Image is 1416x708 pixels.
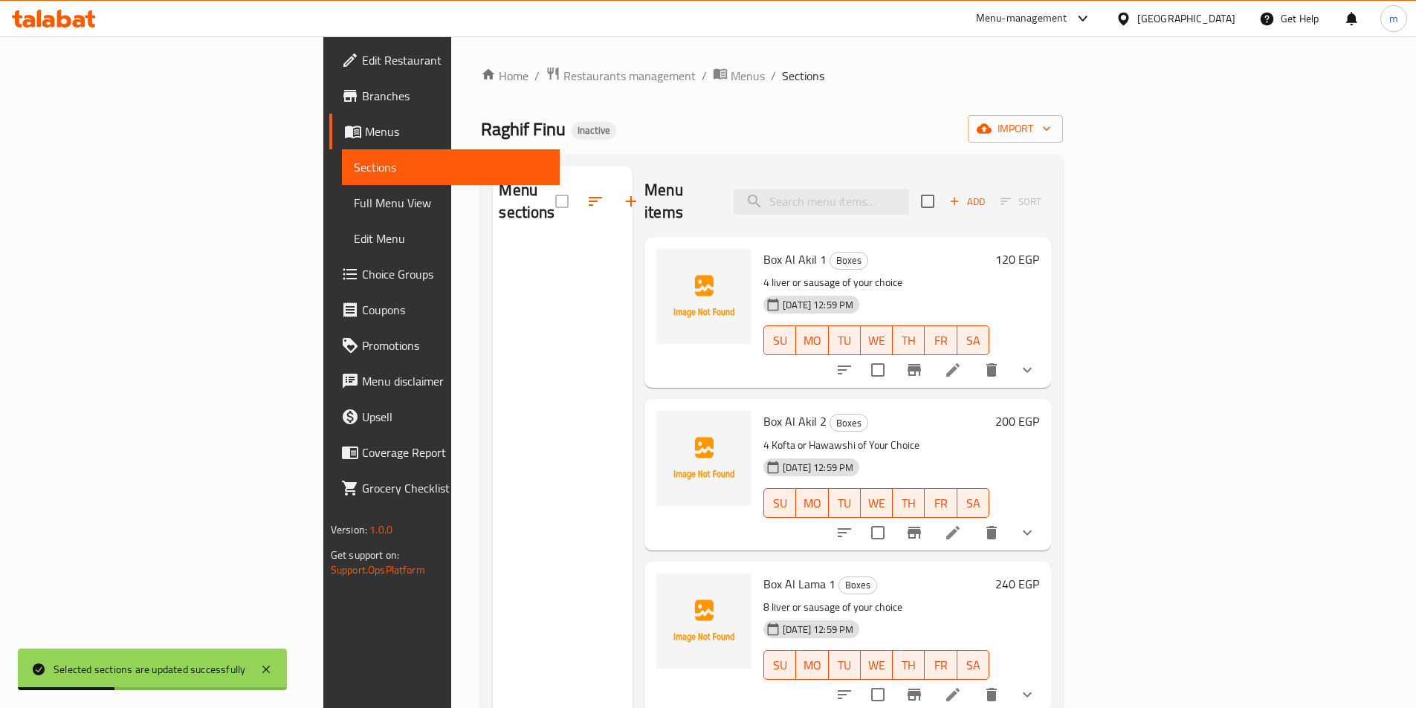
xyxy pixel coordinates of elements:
[1009,352,1045,388] button: show more
[362,87,548,105] span: Branches
[369,520,392,539] span: 1.0.0
[763,598,989,617] p: 8 liver or sausage of your choice
[342,149,560,185] a: Sections
[362,337,548,354] span: Promotions
[731,67,765,85] span: Menus
[354,194,548,212] span: Full Menu View
[931,493,951,514] span: FR
[1018,524,1036,542] svg: Show Choices
[578,184,613,219] span: Sort sections
[899,493,919,514] span: TH
[365,123,548,140] span: Menus
[362,444,548,461] span: Coverage Report
[763,488,796,518] button: SU
[957,650,989,680] button: SA
[991,190,1051,213] span: Select section first
[830,252,867,269] span: Boxes
[342,221,560,256] a: Edit Menu
[947,193,987,210] span: Add
[770,330,790,351] span: SU
[362,265,548,283] span: Choice Groups
[896,515,932,551] button: Branch-specific-item
[976,10,1067,27] div: Menu-management
[829,325,861,355] button: TU
[331,545,399,565] span: Get support on:
[329,78,560,114] a: Branches
[893,325,925,355] button: TH
[867,493,887,514] span: WE
[656,574,751,669] img: Box Al Lama 1
[329,256,560,292] a: Choice Groups
[1389,10,1398,27] span: m
[995,574,1039,594] h6: 240 EGP
[796,650,828,680] button: MO
[770,493,790,514] span: SU
[829,650,861,680] button: TU
[896,352,932,388] button: Branch-specific-item
[963,493,983,514] span: SA
[362,51,548,69] span: Edit Restaurant
[572,124,616,137] span: Inactive
[796,488,828,518] button: MO
[943,190,991,213] button: Add
[777,461,859,475] span: [DATE] 12:59 PM
[796,325,828,355] button: MO
[829,488,861,518] button: TU
[763,248,827,270] span: Box Al Akil 1
[656,411,751,506] img: Box Al Akil 2
[944,524,962,542] a: Edit menu item
[943,190,991,213] span: Add item
[980,120,1051,138] span: import
[329,399,560,435] a: Upsell
[481,66,1063,85] nav: breadcrumb
[763,650,796,680] button: SU
[763,325,796,355] button: SU
[329,470,560,506] a: Grocery Checklist
[329,114,560,149] a: Menus
[763,410,827,432] span: Box Al Akil 2
[830,415,867,432] span: Boxes
[572,122,616,140] div: Inactive
[861,325,893,355] button: WE
[734,189,909,215] input: search
[782,67,824,85] span: Sections
[1009,515,1045,551] button: show more
[644,179,716,224] h2: Menu items
[702,67,707,85] li: /
[354,158,548,176] span: Sections
[838,577,877,594] div: Boxes
[899,330,919,351] span: TH
[925,488,957,518] button: FR
[957,325,989,355] button: SA
[329,435,560,470] a: Coverage Report
[802,655,822,676] span: MO
[362,479,548,497] span: Grocery Checklist
[329,42,560,78] a: Edit Restaurant
[777,298,859,312] span: [DATE] 12:59 PM
[912,186,943,217] span: Select section
[329,363,560,399] a: Menu disclaimer
[968,115,1063,143] button: import
[899,655,919,676] span: TH
[613,184,649,219] button: Add section
[763,273,989,292] p: 4 liver or sausage of your choice
[342,185,560,221] a: Full Menu View
[713,66,765,85] a: Menus
[835,330,855,351] span: TU
[835,493,855,514] span: TU
[957,488,989,518] button: SA
[830,414,868,432] div: Boxes
[867,655,887,676] span: WE
[974,515,1009,551] button: delete
[777,623,859,637] span: [DATE] 12:59 PM
[893,488,925,518] button: TH
[331,560,425,579] a: Support.OpsPlatform
[944,686,962,704] a: Edit menu item
[354,230,548,247] span: Edit Menu
[329,292,560,328] a: Coupons
[867,330,887,351] span: WE
[1018,686,1036,704] svg: Show Choices
[893,650,925,680] button: TH
[763,436,989,455] p: 4 Kofta or Hawawshi of Your Choice
[931,655,951,676] span: FR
